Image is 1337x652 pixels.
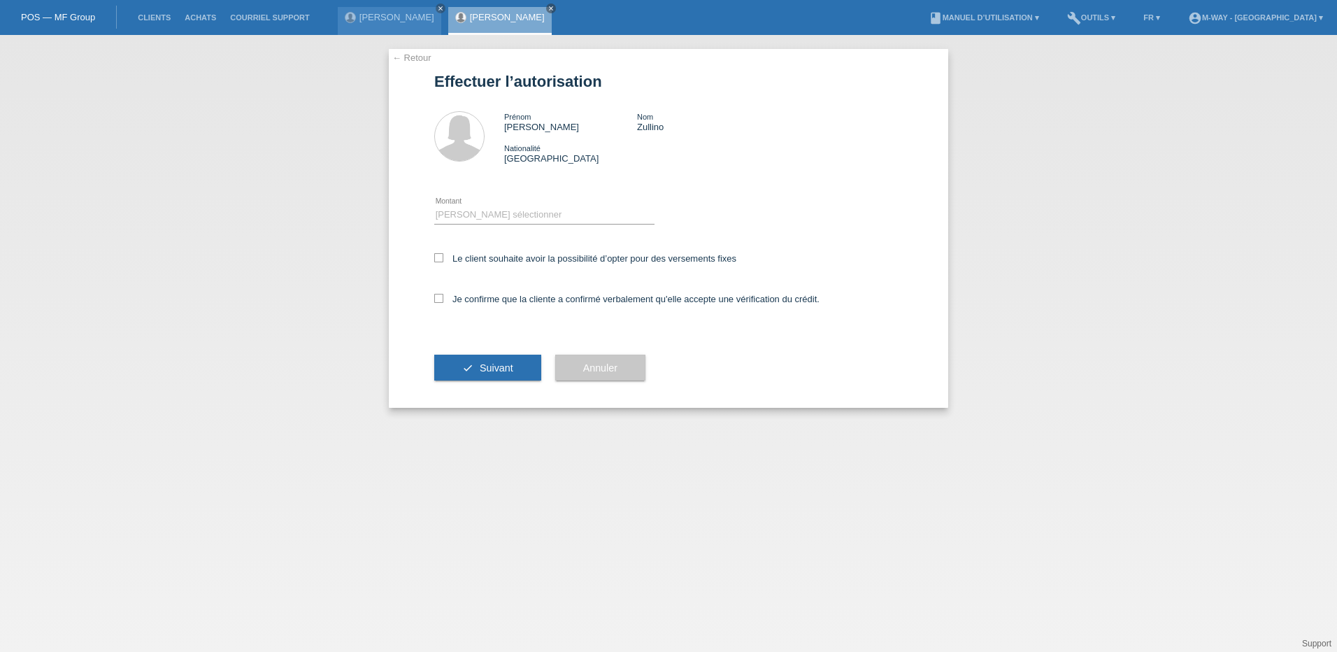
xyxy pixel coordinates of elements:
div: [PERSON_NAME] [504,111,637,132]
i: book [929,11,943,25]
a: FR ▾ [1136,13,1167,22]
a: Support [1302,639,1331,649]
h1: Effectuer l’autorisation [434,73,903,90]
a: close [546,3,556,13]
a: [PERSON_NAME] [470,12,545,22]
a: buildOutils ▾ [1060,13,1122,22]
a: account_circlem-way - [GEOGRAPHIC_DATA] ▾ [1181,13,1330,22]
a: bookManuel d’utilisation ▾ [922,13,1046,22]
a: Clients [131,13,178,22]
i: build [1067,11,1081,25]
i: close [548,5,555,12]
a: close [436,3,445,13]
a: ← Retour [392,52,431,63]
a: Courriel Support [223,13,316,22]
a: Achats [178,13,223,22]
span: Nationalité [504,144,541,153]
i: check [462,362,473,374]
span: Annuler [583,362,617,374]
div: [GEOGRAPHIC_DATA] [504,143,637,164]
button: Annuler [555,355,645,381]
div: Zullino [637,111,770,132]
span: Suivant [480,362,513,374]
i: account_circle [1188,11,1202,25]
a: POS — MF Group [21,12,95,22]
i: close [437,5,444,12]
label: Le client souhaite avoir la possibilité d’opter pour des versements fixes [434,253,736,264]
span: Nom [637,113,653,121]
span: Prénom [504,113,531,121]
label: Je confirme que la cliente a confirmé verbalement qu'elle accepte une vérification du crédit. [434,294,820,304]
a: [PERSON_NAME] [359,12,434,22]
button: check Suivant [434,355,541,381]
